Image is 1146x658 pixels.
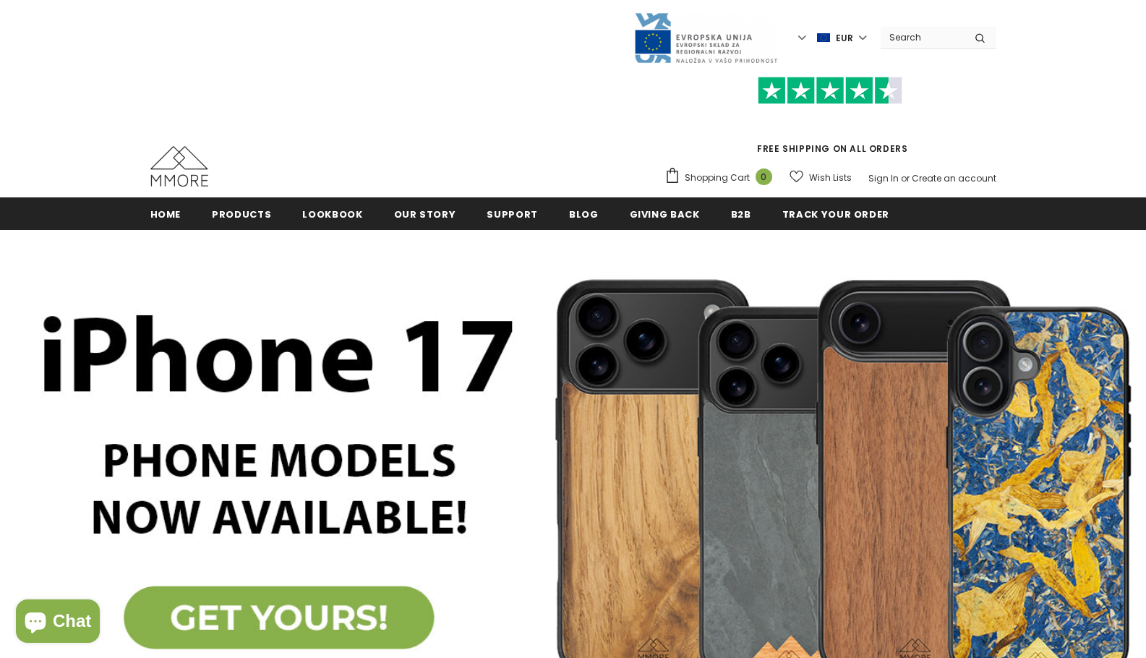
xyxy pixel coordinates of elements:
[569,208,599,221] span: Blog
[664,83,996,155] span: FREE SHIPPING ON ALL ORDERS
[12,599,104,646] inbox-online-store-chat: Shopify online store chat
[394,197,456,230] a: Our Story
[912,172,996,184] a: Create an account
[150,146,208,187] img: MMORE Cases
[487,208,538,221] span: support
[302,208,362,221] span: Lookbook
[394,208,456,221] span: Our Story
[731,208,751,221] span: B2B
[731,197,751,230] a: B2B
[782,208,889,221] span: Track your order
[633,12,778,64] img: Javni Razpis
[901,172,910,184] span: or
[756,168,772,185] span: 0
[685,171,750,185] span: Shopping Cart
[633,31,778,43] a: Javni Razpis
[881,27,964,48] input: Search Site
[782,197,889,230] a: Track your order
[630,197,700,230] a: Giving back
[302,197,362,230] a: Lookbook
[212,208,271,221] span: Products
[836,31,853,46] span: EUR
[758,77,902,105] img: Trust Pilot Stars
[212,197,271,230] a: Products
[487,197,538,230] a: support
[664,167,779,189] a: Shopping Cart 0
[569,197,599,230] a: Blog
[868,172,899,184] a: Sign In
[809,171,852,185] span: Wish Lists
[150,208,181,221] span: Home
[630,208,700,221] span: Giving back
[664,104,996,142] iframe: Customer reviews powered by Trustpilot
[790,165,852,190] a: Wish Lists
[150,197,181,230] a: Home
